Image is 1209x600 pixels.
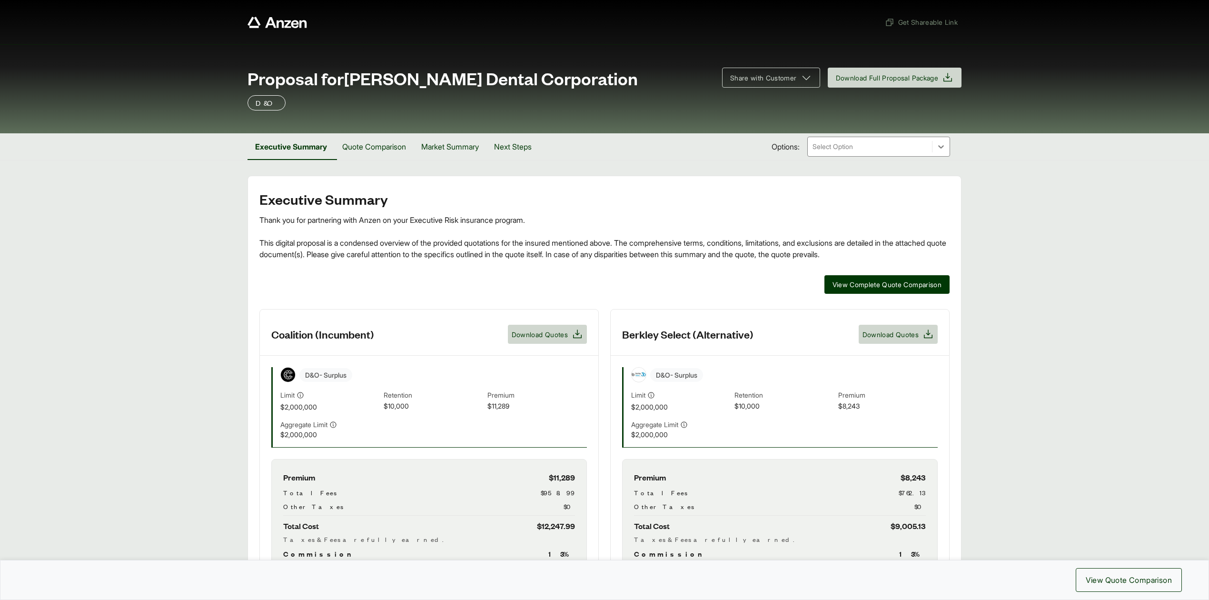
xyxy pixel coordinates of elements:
span: Retention [734,390,834,401]
span: $11,289 [549,471,575,484]
span: View Complete Quote Comparison [832,280,942,290]
button: Download Quotes [859,325,938,344]
span: Download Quotes [512,330,568,340]
div: Thank you for partnering with Anzen on your Executive Risk insurance program. This digital propos... [259,214,950,260]
span: Commission [634,548,706,560]
span: Other Taxes [634,501,694,511]
button: Download Quotes [508,325,587,344]
a: Anzen website [248,17,307,28]
span: Options: [772,141,800,152]
span: $2,000,000 [631,402,731,412]
span: Retention [384,390,483,401]
span: Premium [283,471,315,484]
span: $8,243 [901,471,926,484]
span: Limit [631,390,645,400]
span: $762.13 [899,488,926,498]
span: $2,000,000 [631,430,731,440]
span: Aggregate Limit [631,420,678,430]
span: Total Cost [283,520,319,532]
button: View Quote Comparison [1076,568,1182,592]
span: Total Fees [634,488,687,498]
button: Share with Customer [722,68,820,88]
span: $0 [914,501,926,511]
span: Proposal for [PERSON_NAME] Dental Corporation [248,69,638,88]
span: 13 % [899,548,926,560]
div: Taxes & Fees are fully earned. [283,534,575,544]
span: Premium [487,390,587,401]
span: Premium [838,390,938,401]
img: Coalition [281,368,295,382]
button: Next Steps [486,133,539,160]
span: $8,243 [838,401,938,412]
span: Other Taxes [283,501,343,511]
span: $2,000,000 [280,430,380,440]
span: $9,005.13 [891,520,926,532]
span: Limit [280,390,295,400]
h2: Executive Summary [259,191,950,207]
span: 13 % [548,548,575,560]
span: Download Quotes [862,330,919,340]
button: View Complete Quote Comparison [824,275,950,294]
span: $11,289 [487,401,587,412]
button: Download Full Proposal Package [828,68,962,88]
span: Total Cost [634,520,670,532]
div: Taxes & Fees are fully earned. [634,534,926,544]
span: $12,247.99 [537,520,575,532]
span: $958.99 [541,488,575,498]
h3: Berkley Select (Alternative) [622,327,753,341]
span: D&O - Surplus [650,368,703,382]
h3: Coalition (Incumbent) [271,327,374,341]
span: $10,000 [734,401,834,412]
button: Get Shareable Link [881,13,961,31]
p: D&O [256,97,277,109]
span: View Quote Comparison [1086,574,1172,586]
span: $0 [564,501,575,511]
span: $10,000 [384,401,483,412]
span: Get Shareable Link [885,17,958,27]
span: Aggregate Limit [280,420,327,430]
span: Total Fees [283,488,337,498]
button: Executive Summary [248,133,335,160]
span: D&O - Surplus [299,368,352,382]
span: $2,000,000 [280,402,380,412]
img: Berkley Select [632,368,646,382]
span: Download Full Proposal Package [836,73,939,83]
span: Share with Customer [730,73,797,83]
button: Market Summary [414,133,486,160]
span: Premium [634,471,666,484]
span: Commission [283,548,356,560]
button: Quote Comparison [335,133,414,160]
